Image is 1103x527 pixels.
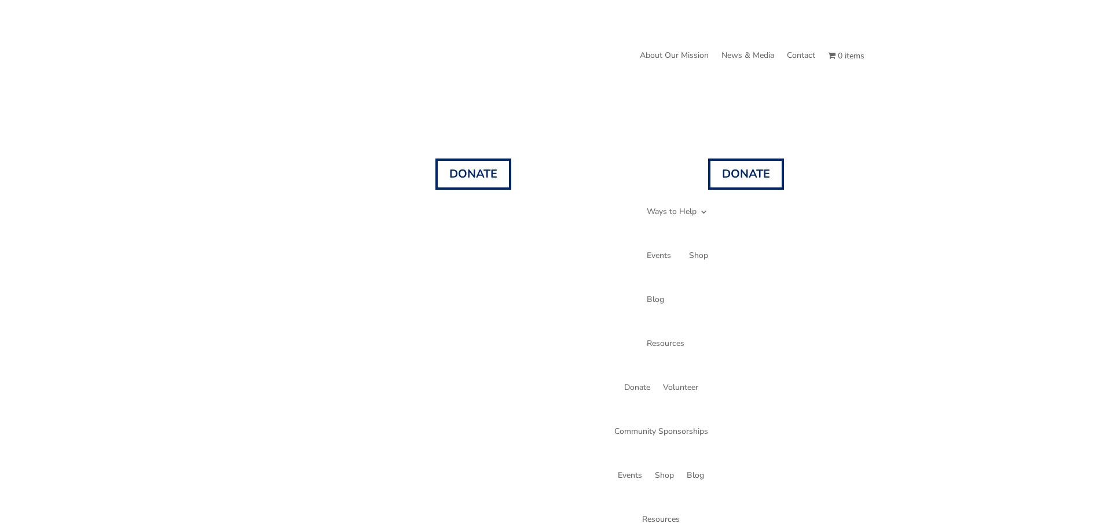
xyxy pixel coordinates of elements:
i: Cart [828,50,838,61]
a: About Our Mission [640,51,709,65]
a: DONATE [708,159,784,190]
a: Volunteer [663,366,698,410]
a: Cart0 items [828,51,864,65]
a: Blog [687,454,704,497]
a: Blog [647,278,664,322]
a: Shop [689,234,708,278]
a: DONATE [435,159,511,190]
a: Shop [655,454,674,497]
a: Community Sponsorships [614,410,708,454]
a: Contact [787,51,815,65]
span: 0 items [838,52,864,60]
a: Donate [624,366,650,410]
a: Events [647,234,671,278]
a: News & Media [721,51,774,65]
a: Ways to Help [647,190,708,234]
a: Resources [647,322,684,366]
a: Events [618,454,642,497]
